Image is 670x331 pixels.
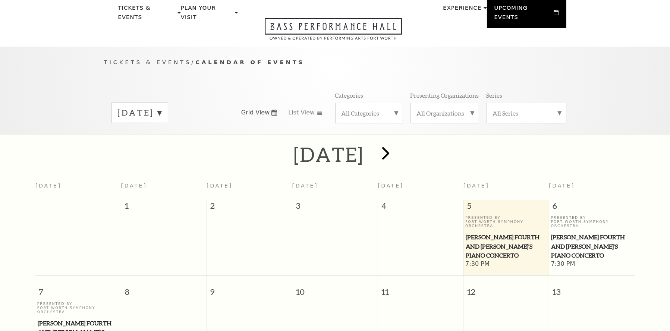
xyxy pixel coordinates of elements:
span: [PERSON_NAME] Fourth and [PERSON_NAME]'s Piano Concerto [551,233,633,260]
span: 2 [207,200,292,215]
span: 9 [207,276,292,302]
h2: [DATE] [293,142,364,166]
p: Presented By Fort Worth Symphony Orchestra [37,302,119,314]
span: 1 [121,200,207,215]
span: 12 [463,276,549,302]
p: Presented By Fort Worth Symphony Orchestra [551,215,633,228]
span: 6 [549,200,635,215]
span: 7:30 PM [551,260,633,268]
button: next [371,141,398,168]
span: 7:30 PM [465,260,547,268]
span: Calendar of Events [195,59,305,65]
label: [DATE] [118,107,162,119]
span: [PERSON_NAME] Fourth and [PERSON_NAME]'s Piano Concerto [466,233,547,260]
span: 13 [549,276,635,302]
p: / [104,58,566,67]
p: Presented By Fort Worth Symphony Orchestra [465,215,547,228]
span: List View [288,108,315,117]
span: [DATE] [463,183,490,189]
span: 5 [463,200,549,215]
th: [DATE] [35,178,121,200]
p: Tickets & Events [118,3,176,26]
p: Upcoming Events [494,3,552,26]
span: 8 [121,276,207,302]
p: Categories [335,91,364,99]
p: Experience [443,3,481,17]
p: Presenting Organizations [411,91,479,99]
span: [DATE] [207,183,233,189]
span: Grid View [241,108,270,117]
p: Plan Your Visit [181,3,233,26]
span: [DATE] [549,183,575,189]
label: All Series [493,109,560,117]
span: [DATE] [121,183,147,189]
span: 10 [292,276,378,302]
span: [DATE] [292,183,318,189]
span: 4 [378,200,463,215]
label: All Organizations [417,109,473,117]
p: Series [487,91,503,99]
span: Tickets & Events [104,59,192,65]
span: 7 [35,276,121,302]
span: 3 [292,200,378,215]
span: 11 [378,276,463,302]
label: All Categories [342,109,397,117]
span: [DATE] [378,183,404,189]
